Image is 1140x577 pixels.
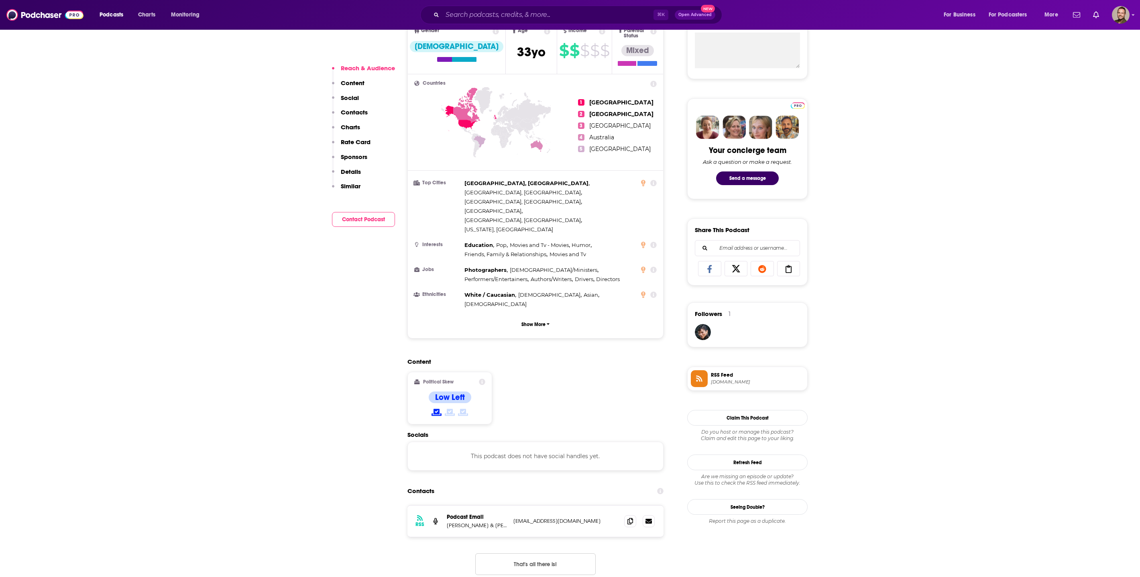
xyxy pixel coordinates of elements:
[435,392,465,402] h4: Low Left
[518,292,580,298] span: [DEMOGRAPHIC_DATA]
[464,180,588,186] span: [GEOGRAPHIC_DATA], [GEOGRAPHIC_DATA]
[332,168,361,183] button: Details
[695,240,800,256] div: Search followers
[421,28,439,33] span: Gender
[578,111,584,117] span: 2
[414,180,461,186] h3: Top Cities
[332,94,359,109] button: Social
[521,322,546,327] p: Show More
[464,242,493,248] span: Education
[1112,6,1130,24] img: User Profile
[687,473,808,486] div: Are we missing an episode or update? Use this to check the RSS feed immediately.
[578,122,584,129] span: 3
[589,110,653,118] span: [GEOGRAPHIC_DATA]
[513,518,618,524] p: [EMAIL_ADDRESS][DOMAIN_NAME]
[751,261,774,276] a: Share on Reddit
[695,310,722,318] span: Followers
[341,108,368,116] p: Contacts
[407,431,664,438] h2: Socials
[447,522,507,529] p: [PERSON_NAME] & [PERSON_NAME]
[407,483,434,499] h2: Contacts
[464,198,581,205] span: [GEOGRAPHIC_DATA], [GEOGRAPHIC_DATA]
[332,182,360,197] button: Similar
[6,7,83,22] img: Podchaser - Follow, Share and Rate Podcasts
[407,442,664,471] div: This podcast does not have social handles yet.
[332,64,395,79] button: Reach & Audience
[464,241,494,250] span: ,
[464,251,546,257] span: Friends, Family & Relationships
[653,10,668,20] span: ⌘ K
[687,410,808,426] button: Claim This Podcast
[414,317,657,332] button: Show More
[423,81,446,86] span: Countries
[341,64,395,72] p: Reach & Audience
[709,145,786,155] div: Your concierge team
[475,553,596,575] button: Nothing here.
[729,310,731,318] div: 1
[1112,6,1130,24] button: Show profile menu
[695,324,711,340] img: adzuki
[944,9,975,20] span: For Business
[1112,6,1130,24] span: Logged in as ryanphall
[696,116,719,139] img: Sydney Profile
[589,122,651,129] span: [GEOGRAPHIC_DATA]
[584,290,599,300] span: ,
[791,101,805,109] a: Pro website
[171,9,199,20] span: Monitoring
[580,44,589,57] span: $
[578,146,584,152] span: 5
[464,206,523,216] span: ,
[702,241,793,256] input: Email address or username...
[464,292,515,298] span: White / Caucasian
[749,116,772,139] img: Jules Profile
[578,134,584,141] span: 4
[600,44,609,57] span: $
[410,41,503,52] div: [DEMOGRAPHIC_DATA]
[687,518,808,524] div: Report this page as a duplicate.
[703,159,792,165] div: Ask a question or make a request.
[989,9,1027,20] span: For Podcasters
[464,250,548,259] span: ,
[983,8,1039,21] button: open menu
[464,265,508,275] span: ,
[518,290,582,300] span: ,
[621,45,654,56] div: Mixed
[415,521,424,528] h3: RSS
[777,261,800,276] a: Copy Link
[510,242,569,248] span: Movies and Tv - Movies
[678,13,712,17] span: Open Advanced
[464,275,529,284] span: ,
[138,9,155,20] span: Charts
[1090,8,1102,22] a: Show notifications dropdown
[578,99,584,106] span: 1
[572,242,590,248] span: Humor
[407,358,657,365] h2: Content
[464,301,527,307] span: [DEMOGRAPHIC_DATA]
[332,212,395,227] button: Contact Podcast
[687,499,808,515] a: Seeing Double?
[510,267,597,273] span: [DEMOGRAPHIC_DATA]/Ministers
[341,153,367,161] p: Sponsors
[341,168,361,175] p: Details
[496,241,508,250] span: ,
[442,8,653,21] input: Search podcasts, credits, & more...
[550,251,586,257] span: Movies and Tv
[464,290,516,300] span: ,
[464,226,553,232] span: [US_STATE], [GEOGRAPHIC_DATA]
[464,197,582,206] span: ,
[464,188,582,197] span: ,
[791,102,805,109] img: Podchaser Pro
[589,134,614,141] span: Australia
[447,514,507,520] p: Podcast Email
[464,267,507,273] span: Photographers
[1044,9,1058,20] span: More
[133,8,160,21] a: Charts
[531,276,572,282] span: Authors/Writers
[510,265,598,275] span: ,
[341,79,364,87] p: Content
[510,241,570,250] span: ,
[559,44,569,57] span: $
[496,242,507,248] span: Pop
